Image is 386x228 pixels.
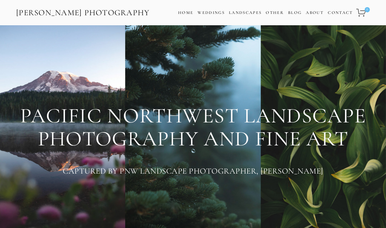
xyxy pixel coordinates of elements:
a: About [306,8,324,17]
a: Other [266,10,284,15]
a: Landscapes [229,10,262,15]
a: 0 items in cart [355,5,370,20]
span: 0 [365,7,370,12]
a: Blog [288,8,302,17]
h1: PACIFIC NORTHWEST LANDSCAPE PHOTOGRAPHY AND FINE ART [16,104,370,151]
a: [PERSON_NAME] Photography [16,6,150,20]
h3: Captured By PNW Landscape Photographer, [PERSON_NAME] [16,165,370,177]
a: Home [178,8,193,17]
a: Weddings [198,10,225,15]
a: Contact [328,8,353,17]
